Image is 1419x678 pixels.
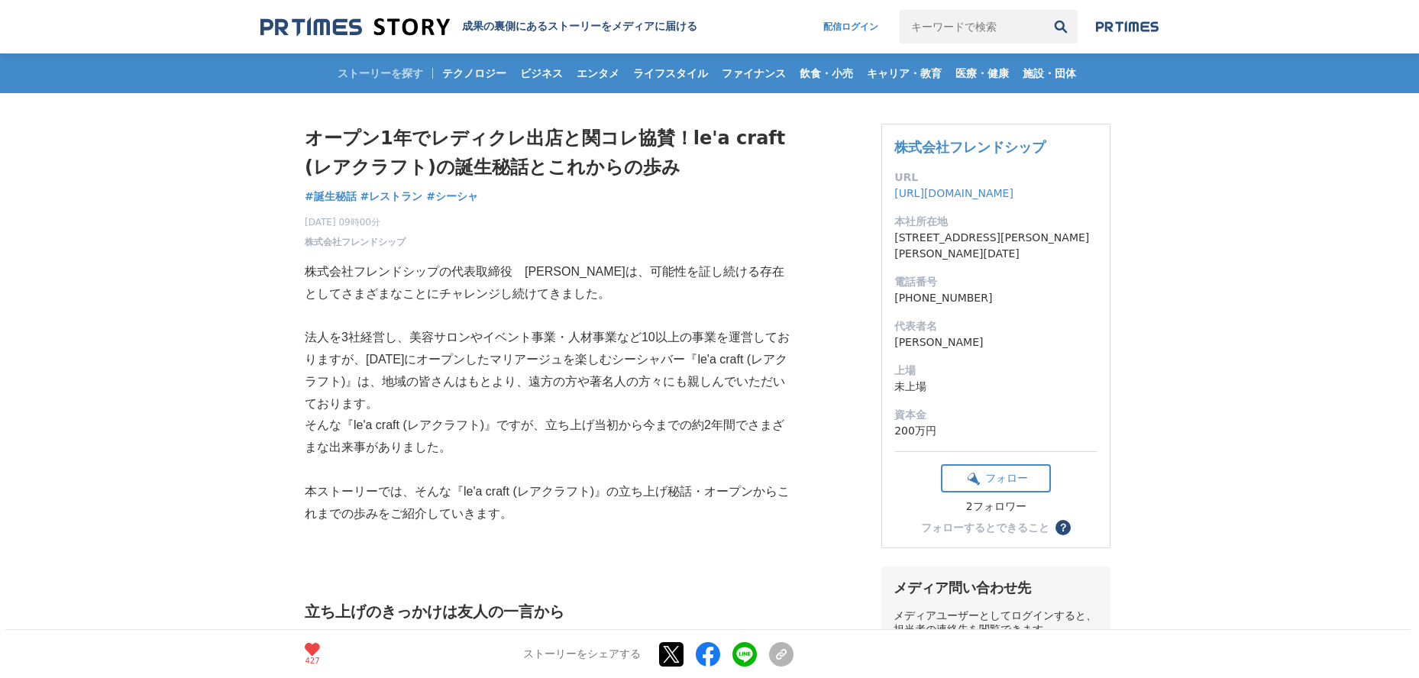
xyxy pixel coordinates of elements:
[949,53,1015,93] a: 医療・健康
[305,657,320,665] p: 427
[627,66,714,80] span: ライフスタイル
[305,415,794,459] p: そんな『le'a craft (レアクラフト)』ですが、立ち上げ当初から今までの約2年間でさまざまな出来事がありました。
[571,66,625,80] span: エンタメ
[894,274,1097,290] dt: 電話番号
[305,327,794,415] p: 法人を3社経営し、美容サロンやイベント事業・人材事業など10以上の事業を運営しておりますが、[DATE]にオープンしたマリアージュを楽しむシーシャバー『le'a craft (レアクラフト)』は...
[1017,66,1082,80] span: 施設・団体
[861,53,948,93] a: キャリア・教育
[305,261,794,305] p: 株式会社フレンドシップの代表取締役 [PERSON_NAME]は、可能性を証し続ける存在としてさまざまなことにチャレンジし続けてきました。
[894,407,1097,423] dt: 資本金
[571,53,625,93] a: エンタメ
[941,464,1051,492] button: フォロー
[1058,522,1068,533] span: ？
[894,609,1098,637] div: メディアユーザーとしてログインすると、担当者の連絡先を閲覧できます。
[514,66,569,80] span: ビジネス
[436,66,512,80] span: テクノロジー
[894,423,1097,439] dd: 200万円
[921,522,1049,533] div: フォローするとできること
[1055,520,1071,535] button: ？
[1017,53,1082,93] a: 施設・団体
[716,53,792,93] a: ファイナンス
[894,363,1097,379] dt: 上場
[794,53,859,93] a: 飲食・小売
[305,189,357,205] a: #誕生秘話
[894,379,1097,395] dd: 未上場
[260,17,697,37] a: 成果の裏側にあるストーリーをメディアに届ける 成果の裏側にあるストーリーをメディアに届ける
[794,66,859,80] span: 飲食・小売
[514,53,569,93] a: ビジネス
[426,189,478,203] span: #シーシャ
[716,66,792,80] span: ファイナンス
[894,290,1097,306] dd: [PHONE_NUMBER]
[305,235,406,249] a: 株式会社フレンドシップ
[360,189,423,205] a: #レストラン
[462,20,697,34] h2: 成果の裏側にあるストーリーをメディアに届ける
[305,215,406,229] span: [DATE] 09時00分
[260,17,450,37] img: 成果の裏側にあるストーリーをメディアに届ける
[894,230,1097,262] dd: [STREET_ADDRESS][PERSON_NAME][PERSON_NAME][DATE]
[894,214,1097,230] dt: 本社所在地
[894,169,1097,186] dt: URL
[523,647,641,661] p: ストーリーをシェアする
[894,334,1097,350] dd: [PERSON_NAME]
[949,66,1015,80] span: 医療・健康
[1096,21,1159,33] img: prtimes
[900,10,1044,44] input: キーワードで検索
[861,66,948,80] span: キャリア・教育
[894,579,1098,597] div: メディア問い合わせ先
[305,189,357,203] span: #誕生秘話
[305,124,794,182] h1: オープン1年でレディクレ出店と関コレ協賛！le'a craft (レアクラフト)の誕生秘話とこれからの歩み
[1044,10,1078,44] button: 検索
[360,189,423,203] span: #レストラン
[305,481,794,525] p: 本ストーリーでは、そんな『le'a craft (レアクラフト)』の立ち上げ秘話・オープンからこれまでの歩みをご紹介していきます。
[808,10,894,44] a: 配信ログイン
[305,599,794,624] h2: 立ち上げのきっかけは友人の一言から
[894,318,1097,334] dt: 代表者名
[894,139,1046,155] a: 株式会社フレンドシップ
[894,187,1013,199] a: [URL][DOMAIN_NAME]
[426,189,478,205] a: #シーシャ
[436,53,512,93] a: テクノロジー
[941,500,1051,514] div: 2フォロワー
[627,53,714,93] a: ライフスタイル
